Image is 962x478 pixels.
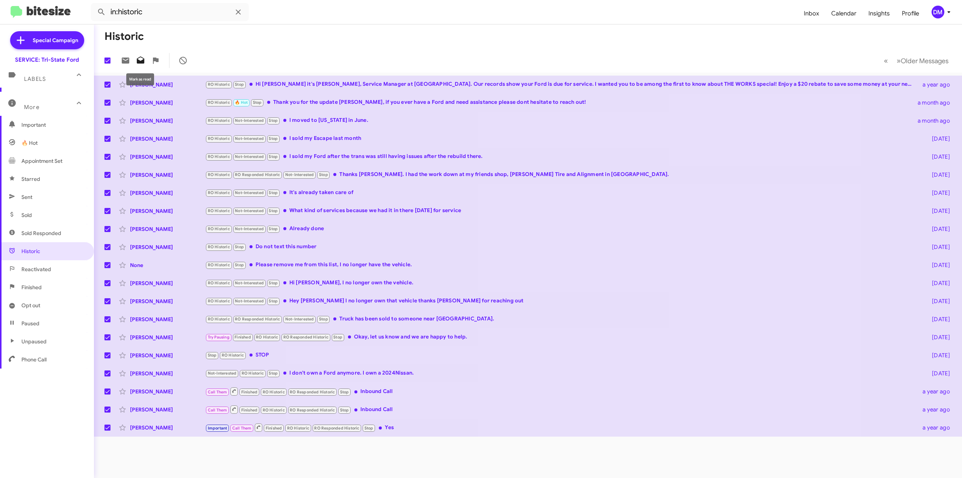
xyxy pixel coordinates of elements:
span: Paused [21,320,39,327]
div: a year ago [918,406,956,413]
a: Calendar [825,3,862,24]
div: [DATE] [918,189,956,197]
div: What kind of services because we had it in there [DATE] for service [205,206,918,215]
div: SERVICE: Tri-State Ford [15,56,79,64]
span: Stop [235,263,244,267]
span: RO Historic [208,136,230,141]
span: Stop [253,100,262,105]
span: Not-Interested [235,136,264,141]
span: Stop [333,335,342,340]
span: Call Them [232,426,252,431]
div: Hi [PERSON_NAME], I no longer own the vehicle. [205,279,918,287]
span: Not-Interested [235,226,264,231]
span: RO Historic [208,299,230,303]
span: Stop [269,118,278,123]
span: Opt out [21,302,40,309]
span: Not-Interested [285,172,314,177]
a: Special Campaign [10,31,84,49]
span: Stop [269,136,278,141]
div: [DATE] [918,207,956,215]
div: [DATE] [918,370,956,377]
span: Stop [269,371,278,376]
div: [DATE] [918,297,956,305]
span: RO Responded Historic [235,172,280,177]
div: [DATE] [918,334,956,341]
span: Labels [24,76,46,82]
span: » [897,56,901,65]
div: a year ago [918,388,956,395]
span: Not-Interested [235,154,264,159]
span: RO Historic [208,172,230,177]
span: RO Historic [222,353,244,358]
div: Mark as read [126,73,154,85]
span: Finished [241,408,258,413]
div: [PERSON_NAME] [130,225,205,233]
span: RO Historic [208,263,230,267]
span: Not-Interested [235,118,264,123]
div: [PERSON_NAME] [130,171,205,179]
div: [PERSON_NAME] [130,370,205,377]
span: RO Historic [208,281,230,285]
div: Okay, let us know and we are happy to help. [205,333,918,341]
a: Inbox [798,3,825,24]
button: DM [925,6,954,18]
span: Call Them [208,390,227,395]
span: Stop [269,226,278,231]
span: Special Campaign [33,36,78,44]
span: RO Historic [208,82,230,87]
div: [PERSON_NAME] [130,334,205,341]
span: Appointment Set [21,157,62,165]
span: Important [208,426,227,431]
div: [DATE] [918,279,956,287]
span: RO Responded Historic [290,408,335,413]
span: Starred [21,175,40,183]
div: Yes [205,423,918,432]
span: RO Historic [256,335,278,340]
span: More [24,104,39,111]
div: [PERSON_NAME] [130,135,205,143]
a: Profile [896,3,925,24]
div: [DATE] [918,135,956,143]
span: Finished [21,284,42,291]
div: None [130,261,205,269]
div: I don't own a Ford anymore. I own a 2024Nissan. [205,369,918,378]
button: Next [892,53,953,68]
span: Not-Interested [235,299,264,303]
span: Not-Interested [235,190,264,195]
div: [PERSON_NAME] [130,424,205,431]
span: RO Historic [263,390,285,395]
span: Insights [862,3,896,24]
span: Older Messages [901,57,948,65]
span: Unpaused [21,338,47,345]
span: Stop [208,353,217,358]
span: 🔥 Hot [21,139,38,147]
span: RO Historic [242,371,264,376]
div: a year ago [918,424,956,431]
span: Stop [319,317,328,322]
div: STOP [205,351,918,360]
div: [PERSON_NAME] [130,243,205,251]
span: Stop [269,281,278,285]
span: RO Historic [208,244,230,249]
div: Hey [PERSON_NAME] I no longer own that vehicle thanks [PERSON_NAME] for reaching out [205,297,918,305]
div: [DATE] [918,261,956,269]
span: « [884,56,888,65]
span: RO Historic [208,208,230,213]
span: RO Historic [208,190,230,195]
div: Hi [PERSON_NAME] it's [PERSON_NAME], Service Manager at [GEOGRAPHIC_DATA]. Our records show your ... [205,80,918,89]
span: Stop [235,82,244,87]
span: Try Pausing [208,335,230,340]
span: Sent [21,193,32,201]
span: Finished [266,426,282,431]
div: [PERSON_NAME] [130,189,205,197]
div: [PERSON_NAME] [130,207,205,215]
div: [PERSON_NAME] [130,117,205,124]
span: Stop [365,426,374,431]
div: Inbound Call [205,387,918,396]
div: [DATE] [918,352,956,359]
div: Thank you for the update [PERSON_NAME], if you ever have a Ford and need assistance please dont h... [205,98,918,107]
div: Thanks [PERSON_NAME]. I had the work down at my friends shop, [PERSON_NAME] Tire and Alignment in... [205,170,918,179]
span: RO Historic [208,100,230,105]
div: Do not text this number [205,243,918,251]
